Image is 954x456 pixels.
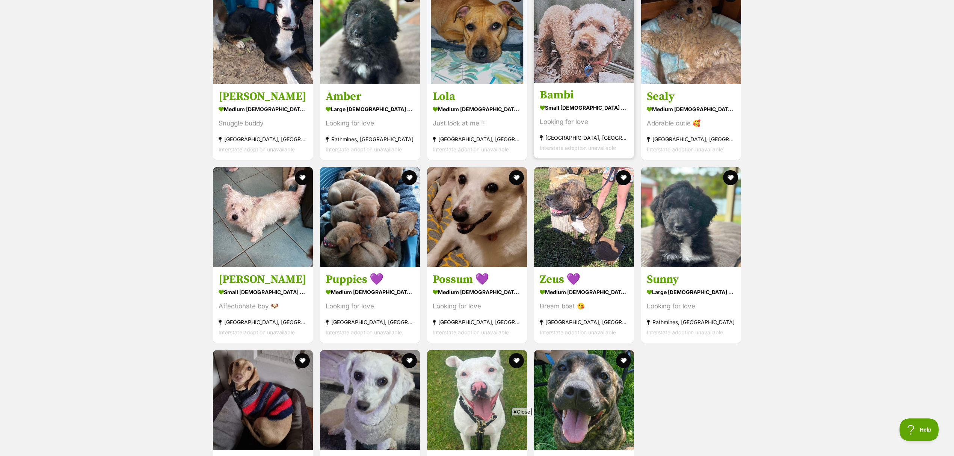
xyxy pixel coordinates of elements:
img: Puppies 💜 [320,167,420,267]
button: favourite [509,353,524,368]
div: [GEOGRAPHIC_DATA], [GEOGRAPHIC_DATA] [433,317,521,327]
button: favourite [616,353,631,368]
a: Lola medium [DEMOGRAPHIC_DATA] Dog Just look at me !! [GEOGRAPHIC_DATA], [GEOGRAPHIC_DATA] Inters... [427,84,527,160]
a: [PERSON_NAME] medium [DEMOGRAPHIC_DATA] Dog Snuggle buddy [GEOGRAPHIC_DATA], [GEOGRAPHIC_DATA] In... [213,84,313,160]
h3: Amber [326,89,414,104]
div: small [DEMOGRAPHIC_DATA] Dog [219,287,307,297]
span: Interstate adoption unavailable [433,146,509,153]
div: Looking for love [326,301,414,311]
img: Lippy [213,167,313,267]
span: Close [512,408,532,415]
span: Interstate adoption unavailable [540,145,616,151]
button: favourite [402,353,417,368]
div: large [DEMOGRAPHIC_DATA] Dog [326,104,414,115]
div: large [DEMOGRAPHIC_DATA] Dog [647,287,735,297]
div: Dream boat 😘 [540,301,628,311]
div: medium [DEMOGRAPHIC_DATA] Dog [433,104,521,115]
a: Amber large [DEMOGRAPHIC_DATA] Dog Looking for love Rathmines, [GEOGRAPHIC_DATA] Interstate adopt... [320,84,420,160]
button: favourite [616,170,631,185]
div: [GEOGRAPHIC_DATA], [GEOGRAPHIC_DATA] [540,133,628,143]
span: Interstate adoption unavailable [540,329,616,335]
div: medium [DEMOGRAPHIC_DATA] Dog [219,104,307,115]
span: Interstate adoption unavailable [326,329,402,335]
span: Interstate adoption unavailable [219,146,295,153]
img: Taya [320,350,420,450]
button: favourite [402,170,417,185]
img: Tilly 🩷 [427,350,527,450]
h3: Sealy [647,89,735,104]
div: small [DEMOGRAPHIC_DATA] Dog [540,102,628,113]
div: medium [DEMOGRAPHIC_DATA] Dog [326,287,414,297]
div: medium [DEMOGRAPHIC_DATA] Dog [540,287,628,297]
div: [GEOGRAPHIC_DATA], [GEOGRAPHIC_DATA] [219,134,307,144]
div: Rathmines, [GEOGRAPHIC_DATA] [647,317,735,327]
div: Looking for love [540,117,628,127]
img: GiGi [213,350,313,450]
h3: [PERSON_NAME] [219,89,307,104]
button: favourite [295,353,310,368]
div: Looking for love [433,301,521,311]
div: Looking for love [326,118,414,128]
img: Possum 💜 [427,167,527,267]
div: Looking for love [647,301,735,311]
iframe: Advertisement [340,418,614,452]
span: Interstate adoption unavailable [433,329,509,335]
div: medium [DEMOGRAPHIC_DATA] Dog [433,287,521,297]
img: Trooper [534,350,634,450]
div: Affectionate boy 🐶 [219,301,307,311]
div: [GEOGRAPHIC_DATA], [GEOGRAPHIC_DATA] [540,317,628,327]
div: Snuggle buddy [219,118,307,128]
a: Bambi small [DEMOGRAPHIC_DATA] Dog Looking for love [GEOGRAPHIC_DATA], [GEOGRAPHIC_DATA] Intersta... [534,82,634,159]
button: favourite [723,170,738,185]
div: medium [DEMOGRAPHIC_DATA] Dog [647,104,735,115]
div: [GEOGRAPHIC_DATA], [GEOGRAPHIC_DATA] [219,317,307,327]
div: Just look at me !! [433,118,521,128]
a: Zeus 💜 medium [DEMOGRAPHIC_DATA] Dog Dream boat 😘 [GEOGRAPHIC_DATA], [GEOGRAPHIC_DATA] Interstate... [534,267,634,343]
div: Adorable cutie 🥰 [647,118,735,128]
div: [GEOGRAPHIC_DATA], [GEOGRAPHIC_DATA] [326,317,414,327]
h3: Lola [433,89,521,104]
button: favourite [295,170,310,185]
span: Interstate adoption unavailable [219,329,295,335]
span: Interstate adoption unavailable [647,146,723,153]
h3: Puppies 💜 [326,272,414,287]
img: Zeus 💜 [534,167,634,267]
a: [PERSON_NAME] small [DEMOGRAPHIC_DATA] Dog Affectionate boy 🐶 [GEOGRAPHIC_DATA], [GEOGRAPHIC_DATA... [213,267,313,343]
a: Puppies 💜 medium [DEMOGRAPHIC_DATA] Dog Looking for love [GEOGRAPHIC_DATA], [GEOGRAPHIC_DATA] Int... [320,267,420,343]
h3: Bambi [540,88,628,102]
h3: [PERSON_NAME] [219,272,307,287]
div: [GEOGRAPHIC_DATA], [GEOGRAPHIC_DATA] [647,134,735,144]
span: Interstate adoption unavailable [326,146,402,153]
a: Possum 💜 medium [DEMOGRAPHIC_DATA] Dog Looking for love [GEOGRAPHIC_DATA], [GEOGRAPHIC_DATA] Inte... [427,267,527,343]
button: favourite [509,170,524,185]
iframe: Help Scout Beacon - Open [900,418,939,441]
img: Sunny [641,167,741,267]
div: [GEOGRAPHIC_DATA], [GEOGRAPHIC_DATA] [433,134,521,144]
h3: Sunny [647,272,735,287]
span: Interstate adoption unavailable [647,329,723,335]
h3: Possum 💜 [433,272,521,287]
h3: Zeus 💜 [540,272,628,287]
a: Sunny large [DEMOGRAPHIC_DATA] Dog Looking for love Rathmines, [GEOGRAPHIC_DATA] Interstate adopt... [641,267,741,343]
a: Sealy medium [DEMOGRAPHIC_DATA] Dog Adorable cutie 🥰 [GEOGRAPHIC_DATA], [GEOGRAPHIC_DATA] Interst... [641,84,741,160]
div: Rathmines, [GEOGRAPHIC_DATA] [326,134,414,144]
